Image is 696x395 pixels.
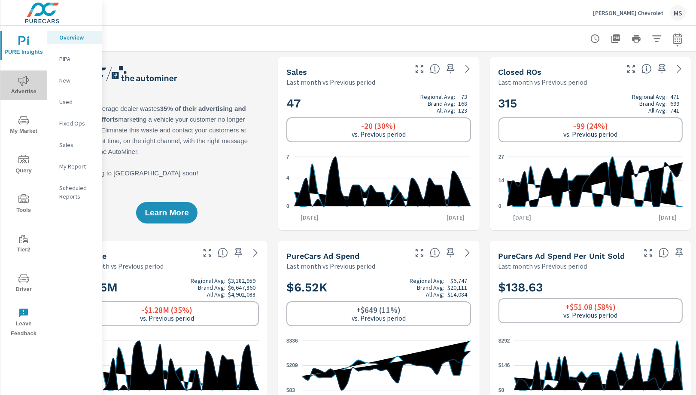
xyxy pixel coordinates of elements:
[565,303,616,311] h6: +$51.08 (58%)
[198,284,225,291] p: Brand Avg:
[47,160,102,173] div: My Report
[286,77,375,87] p: Last month vs Previous period
[670,107,679,114] p: 741
[441,213,471,222] p: [DATE]
[410,277,444,284] p: Regional Avg:
[3,308,44,339] span: Leave Feedback
[207,291,225,298] p: All Avg:
[498,251,625,260] h5: PureCars Ad Spend Per Unit Sold
[426,291,444,298] p: All Avg:
[136,202,197,224] button: Learn More
[47,138,102,151] div: Sales
[607,30,624,47] button: "Export Report to PDF"
[648,30,666,47] button: Apply Filters
[669,30,686,47] button: Select Date Range
[498,154,505,160] text: 27
[498,363,510,369] text: $146
[3,273,44,294] span: Driver
[648,107,667,114] p: All Avg:
[507,213,537,222] p: [DATE]
[430,64,440,74] span: Number of vehicles sold by the dealership over the selected date range. [Source: This data is sou...
[3,36,44,57] span: PURE Insights
[295,213,325,222] p: [DATE]
[47,74,102,87] div: New
[498,77,587,87] p: Last month vs Previous period
[670,93,679,100] p: 471
[451,277,468,284] p: $6,747
[639,100,667,107] p: Brand Avg:
[286,338,298,344] text: $336
[655,62,669,76] span: Save this to your personalized report
[672,62,686,76] a: See more details in report
[653,213,683,222] p: [DATE]
[670,100,679,107] p: 699
[448,291,468,298] p: $14,084
[430,248,440,258] span: Total cost of media for all PureCars channels for the selected dealership group over the selected...
[286,175,289,181] text: 4
[286,261,375,271] p: Last month vs Previous period
[498,178,505,184] text: 14
[420,93,455,100] p: Regional Avg:
[352,130,406,138] p: vs. Previous period
[632,93,667,100] p: Regional Avg:
[352,314,406,322] p: vs. Previous period
[461,62,474,76] a: See more details in report
[413,62,426,76] button: Make Fullscreen
[444,62,457,76] span: Save this to your personalized report
[641,64,652,74] span: Number of Repair Orders Closed by the selected dealership group over the selected time range. [So...
[286,93,471,114] h2: 47
[228,291,255,298] p: $4,902,088
[670,5,686,21] div: MS
[249,246,262,260] a: See more details in report
[47,181,102,203] div: Scheduled Reports
[498,338,510,344] text: $292
[459,100,468,107] p: 168
[47,31,102,44] div: Overview
[628,30,645,47] button: Print Report
[75,277,259,298] h2: $2.35M
[498,67,542,77] h5: Closed ROs
[286,154,289,160] text: 7
[145,209,188,217] span: Learn More
[228,284,255,291] p: $6,647,860
[3,155,44,176] span: Query
[444,246,457,260] span: Save this to your personalized report
[59,162,95,171] p: My Report
[75,261,164,271] p: Last month vs Previous period
[417,284,444,291] p: Brand Avg:
[47,117,102,130] div: Fixed Ops
[563,130,617,138] p: vs. Previous period
[140,314,194,322] p: vs. Previous period
[286,67,307,77] h5: Sales
[461,246,474,260] a: See more details in report
[448,284,468,291] p: $20,111
[59,55,95,63] p: PIPA
[659,248,669,258] span: Average cost of advertising per each vehicle sold at the dealer over the selected date range. The...
[462,93,468,100] p: 73
[498,261,587,271] p: Last month vs Previous period
[3,115,44,136] span: My Market
[286,363,298,369] text: $209
[286,387,295,393] text: $83
[498,387,505,393] text: $0
[573,122,608,130] h6: -99 (24%)
[437,107,455,114] p: All Avg:
[624,62,638,76] button: Make Fullscreen
[413,246,426,260] button: Make Fullscreen
[59,76,95,85] p: New
[498,203,501,209] text: 0
[286,251,359,260] h5: PureCars Ad Spend
[231,246,245,260] span: Save this to your personalized report
[459,107,468,114] p: 123
[59,98,95,106] p: Used
[356,306,401,314] h6: +$649 (11%)
[47,95,102,108] div: Used
[47,52,102,65] div: PIPA
[672,246,686,260] span: Save this to your personalized report
[201,246,214,260] button: Make Fullscreen
[228,277,255,284] p: $3,182,959
[3,194,44,215] span: Tools
[218,248,228,258] span: Total sales revenue over the selected date range. [Source: This data is sourced from the dealer’s...
[593,9,663,17] p: [PERSON_NAME] Chevrolet
[361,122,396,130] h6: -20 (30%)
